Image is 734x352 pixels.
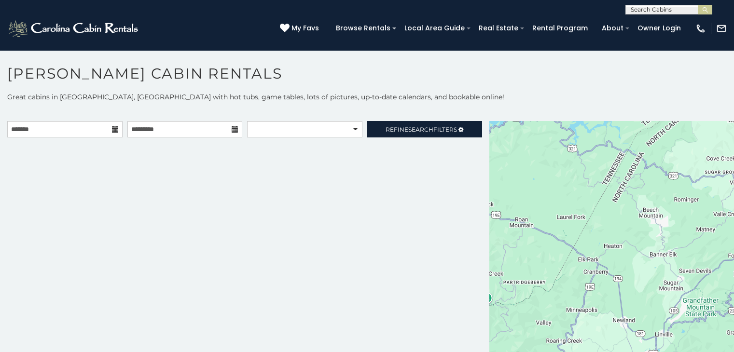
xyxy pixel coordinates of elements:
a: Local Area Guide [400,21,470,36]
img: mail-regular-white.png [716,23,727,34]
a: RefineSearchFilters [367,121,483,137]
a: Browse Rentals [331,21,395,36]
span: Refine Filters [386,126,457,133]
span: Search [408,126,433,133]
a: About [597,21,628,36]
a: My Favs [280,23,321,34]
img: phone-regular-white.png [695,23,706,34]
a: Real Estate [474,21,523,36]
img: White-1-2.png [7,19,141,38]
span: My Favs [291,23,319,33]
a: Rental Program [527,21,593,36]
a: Owner Login [633,21,686,36]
